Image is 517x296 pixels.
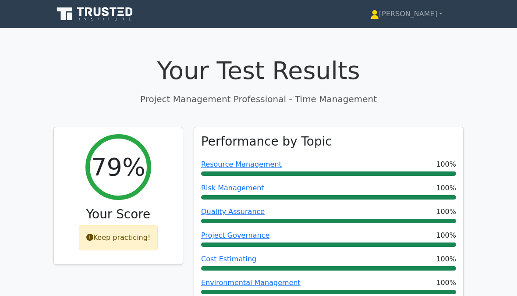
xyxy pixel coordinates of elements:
a: Environmental Management [201,278,301,287]
span: 100% [436,254,456,264]
h3: Your Score [61,207,176,221]
a: Risk Management [201,184,264,192]
p: Project Management Professional - Time Management [53,93,464,106]
span: 100% [436,207,456,217]
a: Quality Assurance [201,207,265,216]
span: 100% [436,278,456,288]
span: 100% [436,159,456,170]
a: [PERSON_NAME] [349,5,464,23]
h3: Performance by Topic [201,134,332,149]
span: 100% [436,230,456,241]
div: Keep practicing! [79,225,158,250]
h2: 79% [91,153,145,182]
h1: Your Test Results [53,56,464,86]
span: 100% [436,183,456,193]
a: Cost Estimating [201,255,256,263]
a: Project Governance [201,231,269,239]
a: Resource Management [201,160,282,168]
